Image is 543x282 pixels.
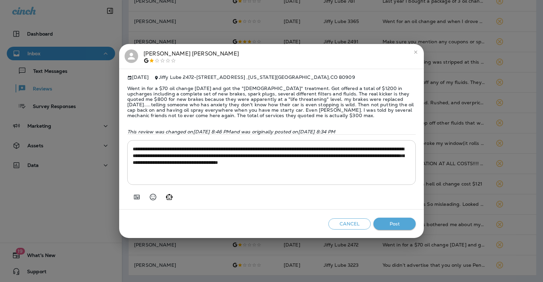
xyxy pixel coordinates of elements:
button: Add in a premade template [130,190,144,204]
button: Cancel [328,218,371,230]
button: Select an emoji [146,190,160,204]
span: Went in for a $70 oil change [DATE] and got the "[DEMOGRAPHIC_DATA]" treatment. Got offered a tot... [127,80,416,124]
span: and was originally posted on [DATE] 8:34 PM [231,129,335,135]
div: [PERSON_NAME] [PERSON_NAME] [144,49,239,64]
span: Jiffy Lube 2472 - [STREET_ADDRESS] , [US_STATE][GEOGRAPHIC_DATA] , CO 80909 [159,74,355,80]
span: [DATE] [127,74,149,80]
p: This review was changed on [DATE] 8:46 PM [127,129,416,134]
button: Generate AI response [162,190,176,204]
button: Post [373,218,416,230]
button: close [410,47,421,58]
